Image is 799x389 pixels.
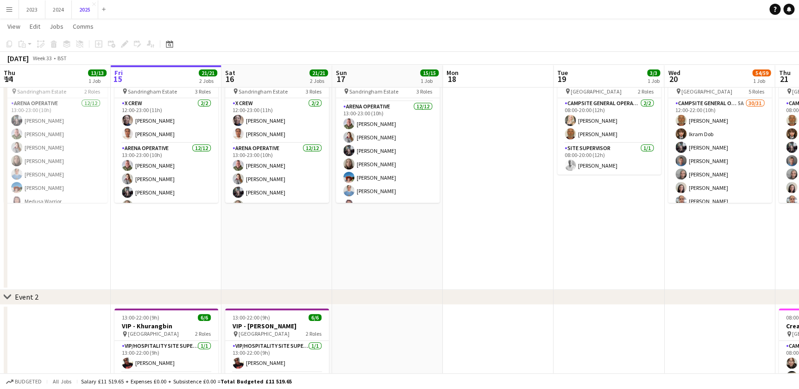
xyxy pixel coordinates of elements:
[114,69,123,77] span: Fri
[225,66,329,203] app-job-card: 12:00-23:00 (11h)15/15Heritage Live! Sandringham Estate3 RolesX Crew2/212:00-23:00 (11h)[PERSON_N...
[128,88,177,95] span: Sandringham Estate
[336,66,440,203] app-job-card: 12:00-23:00 (11h)15/15Heritage Live! Sandringham Estate3 Roles12:00-23:00 (11h)[PERSON_NAME][PERS...
[225,69,235,77] span: Sat
[225,322,329,330] h3: VIP - [PERSON_NAME]
[2,74,15,84] span: 14
[69,20,97,32] a: Comms
[50,22,63,31] span: Jobs
[15,292,38,301] div: Event 2
[114,143,218,322] app-card-role: Arena Operative12/1213:00-23:00 (10h)[PERSON_NAME][PERSON_NAME][PERSON_NAME][PERSON_NAME]
[648,77,660,84] div: 1 Job
[114,66,218,203] app-job-card: 12:00-23:00 (11h)15/15Heritage Live! Sandringham Estate3 RolesX Crew2/212:00-23:00 (11h)[PERSON_N...
[19,0,45,19] button: 2023
[225,341,329,372] app-card-role: VIP/Hospitality Site Supervisor1/113:00-22:00 (9h)[PERSON_NAME]
[15,378,42,385] span: Budgeted
[647,69,660,76] span: 3/3
[4,98,107,277] app-card-role: Arena Operative12/1213:00-23:00 (10h)[PERSON_NAME][PERSON_NAME][PERSON_NAME][PERSON_NAME][PERSON_...
[72,0,98,19] button: 2025
[779,69,790,77] span: Thu
[225,98,329,143] app-card-role: X Crew2/212:00-23:00 (11h)[PERSON_NAME][PERSON_NAME]
[239,88,288,95] span: Sandringham Estate
[199,69,217,76] span: 21/21
[26,20,44,32] a: Edit
[638,88,654,95] span: 2 Roles
[309,69,328,76] span: 21/21
[308,314,321,321] span: 6/6
[420,69,439,76] span: 15/15
[4,20,24,32] a: View
[556,74,568,84] span: 19
[88,69,107,76] span: 13/13
[5,376,43,387] button: Budgeted
[81,378,292,385] div: Salary £11 519.65 + Expenses £0.00 + Subsistence £0.00 =
[122,314,159,321] span: 13:00-22:00 (9h)
[336,69,347,77] span: Sun
[73,22,94,31] span: Comms
[30,22,40,31] span: Edit
[7,54,29,63] div: [DATE]
[557,69,568,77] span: Tue
[4,66,107,203] app-job-card: 13:00-23:00 (10h)13/13Heritage Live! Sandringham Estate2 RolesArena Operative12/1213:00-23:00 (10...
[306,88,321,95] span: 3 Roles
[334,74,347,84] span: 17
[7,22,20,31] span: View
[225,143,329,322] app-card-role: Arena Operative12/1213:00-23:00 (10h)[PERSON_NAME][PERSON_NAME][PERSON_NAME][PERSON_NAME]
[128,330,179,337] span: [GEOGRAPHIC_DATA]
[239,330,289,337] span: [GEOGRAPHIC_DATA]
[114,322,218,330] h3: VIP - Khurangbin
[667,74,680,84] span: 20
[445,74,459,84] span: 18
[198,314,211,321] span: 6/6
[777,74,790,84] span: 21
[752,69,771,76] span: 54/59
[571,88,622,95] span: [GEOGRAPHIC_DATA]
[557,98,661,143] app-card-role: Campsite General Operative2/208:00-20:00 (12h)[PERSON_NAME][PERSON_NAME]
[113,74,123,84] span: 15
[195,330,211,337] span: 2 Roles
[46,20,67,32] a: Jobs
[306,330,321,337] span: 2 Roles
[668,66,772,203] app-job-card: 12:00-08:00 (20h) (Thu)54/59Reading Festival 2025 [GEOGRAPHIC_DATA]5 RolesCampsite General Operat...
[114,341,218,372] app-card-role: VIP/Hospitality Site Supervisor1/113:00-22:00 (9h)[PERSON_NAME]
[84,88,100,95] span: 2 Roles
[336,101,440,281] app-card-role: Arena Operative12/1213:00-23:00 (10h)[PERSON_NAME][PERSON_NAME][PERSON_NAME][PERSON_NAME][PERSON_...
[681,88,732,95] span: [GEOGRAPHIC_DATA]
[51,378,73,385] span: All jobs
[421,77,438,84] div: 1 Job
[114,98,218,143] app-card-role: X Crew2/212:00-23:00 (11h)[PERSON_NAME][PERSON_NAME]
[749,88,764,95] span: 5 Roles
[17,88,66,95] span: Sandringham Estate
[45,0,72,19] button: 2024
[57,55,67,62] div: BST
[31,55,54,62] span: Week 33
[668,69,680,77] span: Wed
[220,378,292,385] span: Total Budgeted £11 519.65
[753,77,770,84] div: 1 Job
[557,66,661,175] app-job-card: 08:00-20:00 (12h)3/3Reading Festival 2025 [GEOGRAPHIC_DATA]2 RolesCampsite General Operative2/208...
[195,88,211,95] span: 3 Roles
[416,88,432,95] span: 3 Roles
[224,74,235,84] span: 16
[310,77,327,84] div: 2 Jobs
[557,143,661,175] app-card-role: Site Supervisor1/108:00-20:00 (12h)[PERSON_NAME]
[4,69,15,77] span: Thu
[88,77,106,84] div: 1 Job
[447,69,459,77] span: Mon
[349,88,398,95] span: Sandringham Estate
[199,77,217,84] div: 2 Jobs
[233,314,270,321] span: 13:00-22:00 (9h)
